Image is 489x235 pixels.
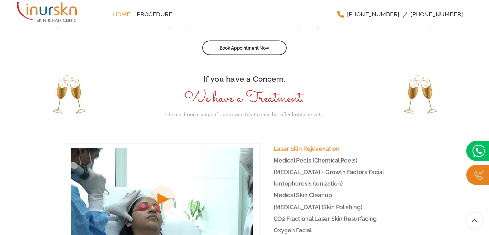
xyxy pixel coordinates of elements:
span: [MEDICAL_DATA] (Skin Polishing) [274,204,362,211]
img: vector_smart_object_2 [53,75,85,114]
img: vector_smart_object_2 [404,75,437,114]
a: Home [110,8,134,21]
span: Home [113,12,130,17]
a: Scroll To Top [466,212,483,229]
a: [MEDICAL_DATA] (Skin Polishing) [260,202,425,213]
span: lontophoresis (lonization) [274,180,343,187]
a: Medical Peels (Chemical Peels) [260,155,425,166]
span: [PHONE_NUMBER] [410,12,463,17]
span: Medical Skin Cleanup [274,192,332,199]
a: [PHONE_NUMBER] [407,8,466,21]
div: Choose from a range of specialized treatments that offer lasting results. [151,112,338,117]
a: Medical Skin Cleanup [260,190,425,201]
a: [MEDICAL_DATA] + Growth Factors Facial [260,166,425,178]
h4: We have a Treatment. [151,89,338,108]
a: [PHONE_NUMBER] [334,8,402,21]
a: lontophoresis (lonization) [260,178,425,189]
span: [PHONE_NUMBER] [347,12,400,17]
a: Laser Skin Rejuvenation [260,143,425,155]
div: If you have a Concern, [151,73,338,85]
span: CO2 Fractional Laser Skin Resurfacing [274,215,377,222]
span: [MEDICAL_DATA] + Growth Factors Facial [274,169,384,175]
a: Book Appointment Now [202,41,287,55]
span: Oxygen Facial [274,227,312,234]
a: Procedure [134,8,176,21]
span: Procedure [137,12,173,17]
span: Laser Skin Rejuvenation [274,146,340,152]
span: Medical Peels (Chemical Peels) [274,157,358,164]
a: CO2 Fractional Laser Skin Resurfacing [260,213,425,224]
